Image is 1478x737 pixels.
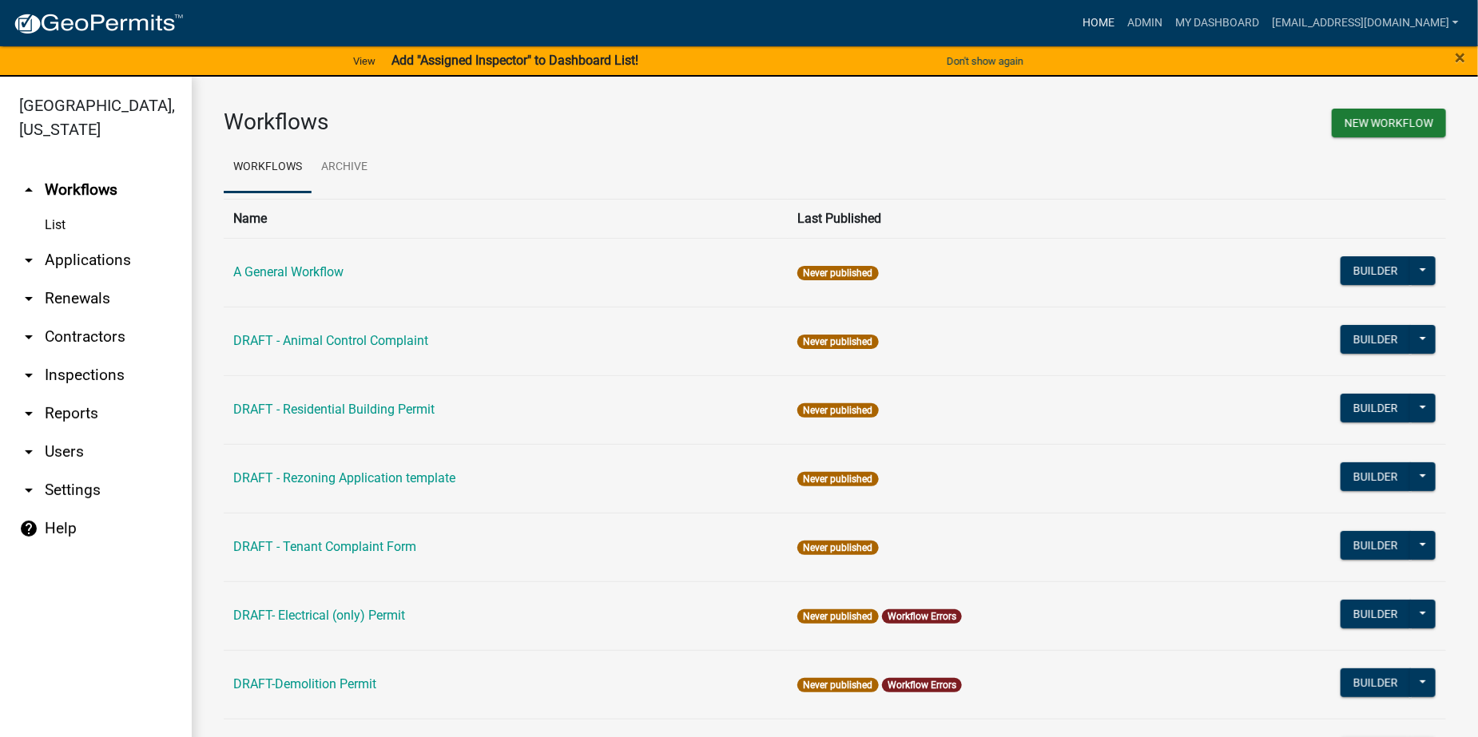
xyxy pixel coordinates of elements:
[1341,462,1411,491] button: Builder
[1456,46,1466,69] span: ×
[1332,109,1446,137] button: New Workflow
[19,519,38,538] i: help
[233,608,405,623] a: DRAFT- Electrical (only) Permit
[233,539,416,554] a: DRAFT - Tenant Complaint Form
[1169,8,1265,38] a: My Dashboard
[797,609,878,624] span: Never published
[888,611,956,622] a: Workflow Errors
[1456,48,1466,67] button: Close
[19,442,38,462] i: arrow_drop_down
[391,53,638,68] strong: Add "Assigned Inspector" to Dashboard List!
[797,678,878,692] span: Never published
[1341,668,1411,697] button: Builder
[797,472,878,486] span: Never published
[888,680,956,691] a: Workflow Errors
[224,142,312,193] a: Workflows
[233,470,455,485] a: DRAFT - Rezoning Application template
[1341,256,1411,285] button: Builder
[233,676,376,691] a: DRAFT-Demolition Permit
[224,109,823,136] h3: Workflows
[347,48,382,74] a: View
[1121,8,1169,38] a: Admin
[19,289,38,308] i: arrow_drop_down
[1341,325,1411,354] button: Builder
[797,541,878,555] span: Never published
[19,404,38,423] i: arrow_drop_down
[233,264,344,279] a: A General Workflow
[1341,531,1411,560] button: Builder
[788,199,1209,238] th: Last Published
[233,333,428,348] a: DRAFT - Animal Control Complaint
[19,327,38,347] i: arrow_drop_down
[19,366,38,385] i: arrow_drop_down
[797,335,878,349] span: Never published
[224,199,788,238] th: Name
[1265,8,1465,38] a: [EMAIL_ADDRESS][DOMAIN_NAME]
[797,266,878,280] span: Never published
[797,403,878,418] span: Never published
[312,142,377,193] a: Archive
[19,180,38,200] i: arrow_drop_up
[19,251,38,270] i: arrow_drop_down
[940,48,1030,74] button: Don't show again
[1341,600,1411,628] button: Builder
[233,402,435,417] a: DRAFT - Residential Building Permit
[19,481,38,500] i: arrow_drop_down
[1076,8,1121,38] a: Home
[1341,394,1411,422] button: Builder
